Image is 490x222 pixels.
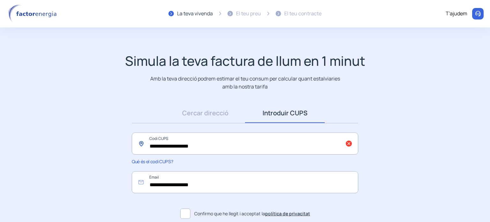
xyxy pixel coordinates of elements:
img: llamar [475,11,481,17]
span: Què és el codi CUPS? [132,158,173,165]
a: Cercar direcció [165,103,245,123]
h1: Simula la teva factura de llum en 1 minut [125,53,365,69]
div: El teu preu [236,10,261,18]
a: Introduir CUPS [245,103,325,123]
div: El teu contracte [284,10,322,18]
div: La teva vivenda [177,10,213,18]
div: T'ajudem [446,10,467,18]
span: Confirmo que he llegit i acceptat la [194,210,310,217]
a: política de privacitat [265,211,310,217]
img: logo factor [6,4,61,23]
p: Amb la teva direcció podrem estimar el teu consum per calcular quant estalviaries amb la nostra t... [149,75,341,90]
